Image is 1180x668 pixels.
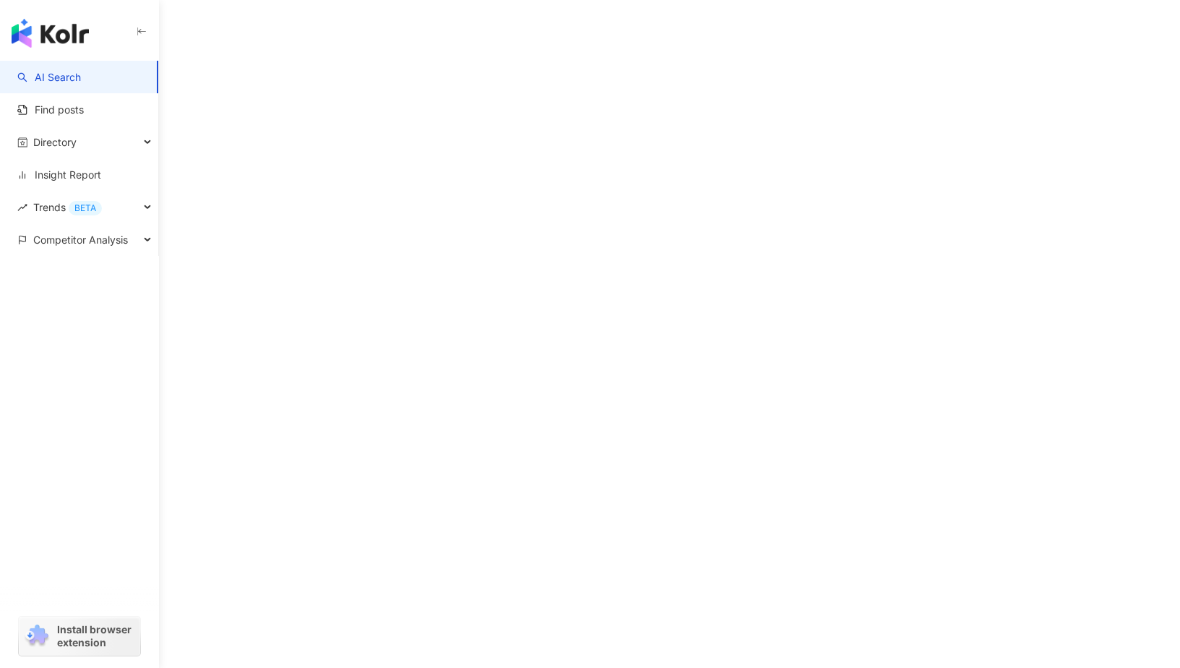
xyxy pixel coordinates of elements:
[57,623,136,649] span: Install browser extension
[19,617,140,656] a: chrome extensionInstall browser extension
[33,223,128,256] span: Competitor Analysis
[17,168,101,182] a: Insight Report
[33,191,102,223] span: Trends
[17,202,27,213] span: rise
[23,625,51,648] img: chrome extension
[17,70,81,85] a: searchAI Search
[12,19,89,48] img: logo
[69,201,102,215] div: BETA
[33,126,77,158] span: Directory
[17,103,84,117] a: Find posts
